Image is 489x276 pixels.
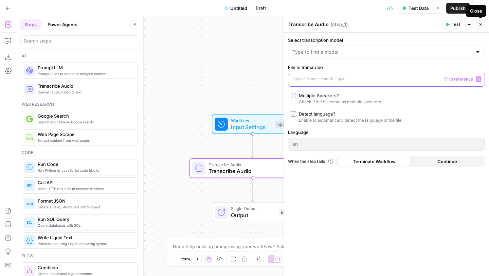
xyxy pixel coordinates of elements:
[38,89,132,95] span: Convert audio/video to text
[22,101,138,107] div: Web research
[38,131,132,138] span: Web Page Scrape
[330,21,348,28] span: ( step_1 )
[442,20,463,29] button: Test
[38,168,132,173] span: Run Python or JavaScript code blocks
[38,71,132,76] span: Prompt LLMs to create or analyze content
[288,37,485,44] label: Select transcription model
[299,117,401,123] div: Enable to automatically detect the language of the file
[279,209,290,216] div: End
[38,186,132,191] span: Make HTTP requests to external services
[220,3,251,14] button: Untitled
[291,111,296,117] input: Detect language?Enable to automatically detect the language of the file
[189,114,316,134] div: WorkflowInput SettingsInputs
[209,167,294,175] span: Transcribe Audio
[299,92,339,99] div: Multiple Speakers?
[20,19,41,30] button: Steps
[299,110,336,117] div: Detect language?
[292,49,472,55] input: Type to find a model
[441,76,476,82] span: “/” to reference
[288,158,333,165] a: When the step fails:
[38,204,132,210] span: Create a valid, structured JSON object
[189,203,316,222] div: Single OutputOutputEnd
[470,7,482,14] div: Close
[38,264,132,271] span: Condition
[38,138,132,143] span: Extract content from web pages
[38,83,132,89] span: Transcribe Audio
[43,19,81,30] button: Power Agents
[189,158,316,178] div: Transcribe AudioTranscribe AudioStep 1
[292,141,481,148] input: en
[22,253,138,259] div: Flow
[38,223,132,228] span: Query databases with SQL
[251,134,254,158] g: Edge from start to step_1
[411,156,484,167] button: Continue
[231,123,271,131] span: Input Settings
[398,3,433,14] button: Test Data
[446,3,470,14] button: Publish
[291,93,296,98] input: Multiple Speakers?Check if the file contains multiple speakers
[38,179,132,186] span: Call API
[38,234,132,241] span: Write Liquid Text
[231,211,276,219] span: Output
[38,197,132,204] span: Format JSON
[38,216,132,223] span: Run SQL Query
[437,158,457,165] span: Continue
[38,64,132,71] span: Prompt LLM
[209,161,294,168] span: Transcribe Audio
[231,205,276,212] span: Single Output
[38,241,132,246] span: Process text using Liquid templating syntax
[452,21,460,28] span: Test
[288,64,485,71] label: File to transcribe
[256,5,266,11] span: Draft
[230,5,247,12] span: Untitled
[23,37,136,44] input: Search steps
[353,158,396,165] span: Terminate Workflow
[181,256,191,262] span: 120%
[38,113,132,119] span: Google Search
[450,5,466,12] span: Publish
[288,129,485,136] label: Language
[275,120,290,128] div: Inputs
[38,161,132,168] span: Run Code
[22,150,138,156] div: Code
[22,53,138,59] div: Ai
[231,117,271,124] span: Workflow
[409,5,429,12] span: Test Data
[251,178,254,202] g: Edge from step_1 to end
[288,21,329,28] textarea: Transcribe Audio
[38,119,132,125] span: Search and retrieve Google results
[299,99,381,105] div: Check if the file contains multiple speakers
